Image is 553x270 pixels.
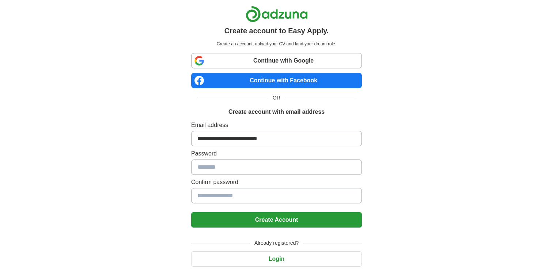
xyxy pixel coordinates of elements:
p: Create an account, upload your CV and land your dream role. [193,41,360,47]
h1: Create account to Easy Apply. [224,25,329,36]
button: Create Account [191,212,362,228]
h1: Create account with email address [228,108,325,116]
a: Continue with Facebook [191,73,362,88]
a: Continue with Google [191,53,362,68]
img: Adzuna logo [246,6,308,22]
label: Password [191,149,362,158]
a: Login [191,256,362,262]
span: Already registered? [250,239,303,247]
label: Confirm password [191,178,362,187]
button: Login [191,251,362,267]
label: Email address [191,121,362,130]
span: OR [268,94,285,102]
